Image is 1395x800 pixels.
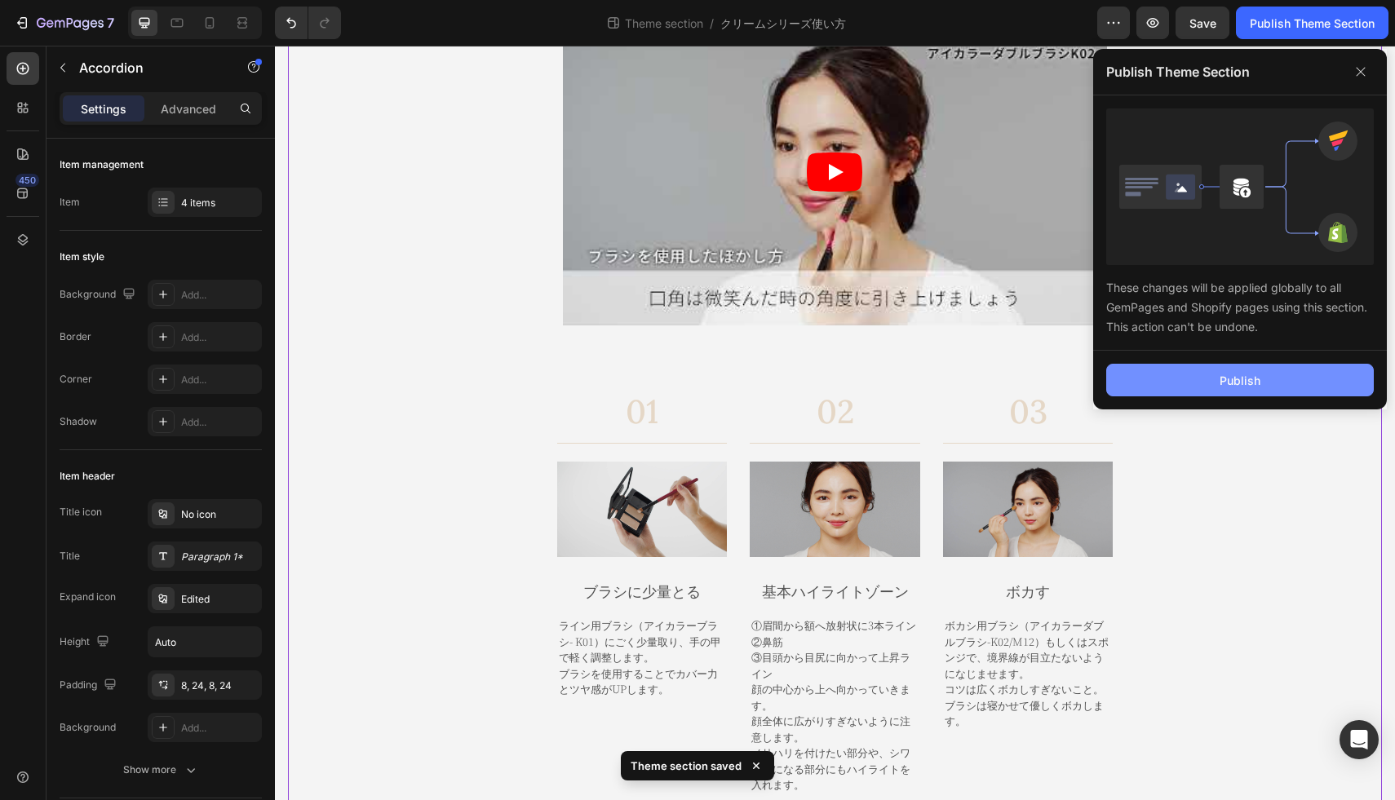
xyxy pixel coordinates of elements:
[670,537,837,552] p: ボカす
[181,330,258,345] div: Add...
[7,7,122,39] button: 7
[476,572,644,588] p: ①眉間から額へ放射状に3本ライン
[15,174,39,187] div: 450
[60,631,113,653] div: Height
[60,195,80,210] div: Item
[476,635,644,667] p: 顔の中心から上へ向かっていきます。
[60,250,104,264] div: Item style
[1106,265,1374,337] div: These changes will be applied globally to all GemPages and Shopify pages using this section. This...
[60,329,91,344] div: Border
[282,416,453,511] img: %E3%83%8F%E3%82%A4%E3%83%A9%E3%82%A4%E3%83%88%EF%BC%91%E3%80%80%E3%83%95%E3%82%99%E3%83%A9%E3%82%...
[622,15,706,32] span: Theme section
[1340,720,1379,759] div: Open Intercom Messenger
[1250,15,1375,32] div: Publish Theme Section
[476,603,644,635] p: ③目頭から目尻に向かって上昇ライン
[181,196,258,210] div: 4 items
[60,157,144,172] div: Item management
[475,416,645,511] img: %E3%83%8F%E3%82%A4%E3%83%A9%E3%82%A4%E3%83%88%EF%BC%92%E3%80%80%E3%80%80%E5%9F%BA%E6%9C%AC%E3%83%...
[670,635,837,683] p: コツは広くボカしすぎないこと。ブラシは寝かせて優しくボカします。
[1220,372,1260,389] div: Publish
[79,58,218,77] p: Accordion
[282,345,453,387] h2: 01
[710,15,714,32] span: /
[1176,7,1229,39] button: Save
[81,100,126,117] p: Settings
[668,416,839,511] img: %E3%83%8F%E3%82%A4%E3%83%A9%E3%82%A4%E3%83%883%E3%80%80%E3%81%BB%E3%82%99%E3%81%8B%E3%81%99%201-m...
[181,592,258,607] div: Edited
[181,550,258,564] div: Paragraph 1*
[181,288,258,303] div: Add...
[60,590,116,604] div: Expand icon
[181,678,258,693] div: 8, 24, 8, 24
[670,572,837,635] p: ボカシ用ブラシ（アイカラーダブルブラシ-K02/M12）もしくはスポンジで、境界線が目立たないようになじませます。
[181,415,258,430] div: Add...
[107,13,114,33] p: 7
[60,284,139,306] div: Background
[60,505,102,519] div: Title icon
[60,674,120,696] div: Padding
[284,620,451,652] p: ブラシを使用することでカバー力とツヤ感がUPします。
[1189,16,1216,30] span: Save
[476,667,644,699] p: 顔全体に広がりすぎないように注意します。
[275,7,341,39] div: Undo/Redo
[1106,62,1250,82] p: Publish Theme Section
[476,699,644,747] p: メリハリを付けたい部分や、シワが気になる部分にもハイライトを入れます。
[60,414,97,429] div: Shadow
[476,588,644,604] p: ②鼻筋
[148,627,261,656] input: Auto
[631,758,742,774] p: Theme section saved
[720,15,846,32] span: クリームシリーズ使い方
[181,721,258,736] div: Add...
[532,107,587,146] button: Play
[1236,7,1388,39] button: Publish Theme Section
[60,549,80,564] div: Title
[1106,364,1374,396] button: Publish
[275,46,1395,800] iframe: Design area
[181,373,258,387] div: Add...
[284,537,451,552] p: ブラシに少量とる
[668,570,839,685] div: Rich Text Editor. Editing area: main
[60,372,92,387] div: Corner
[476,537,644,552] p: 基本ハイライトゾーン
[475,345,645,387] h2: 02
[284,572,451,620] p: ライン用ブラシ（アイカラーブラシ- K01）にごく少量取り、手の甲で軽く調整します。
[60,755,262,785] button: Show more
[60,720,116,735] div: Background
[181,507,258,522] div: No icon
[123,762,199,778] div: Show more
[60,469,115,484] div: Item header
[668,345,839,387] h2: 03
[161,100,216,117] p: Advanced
